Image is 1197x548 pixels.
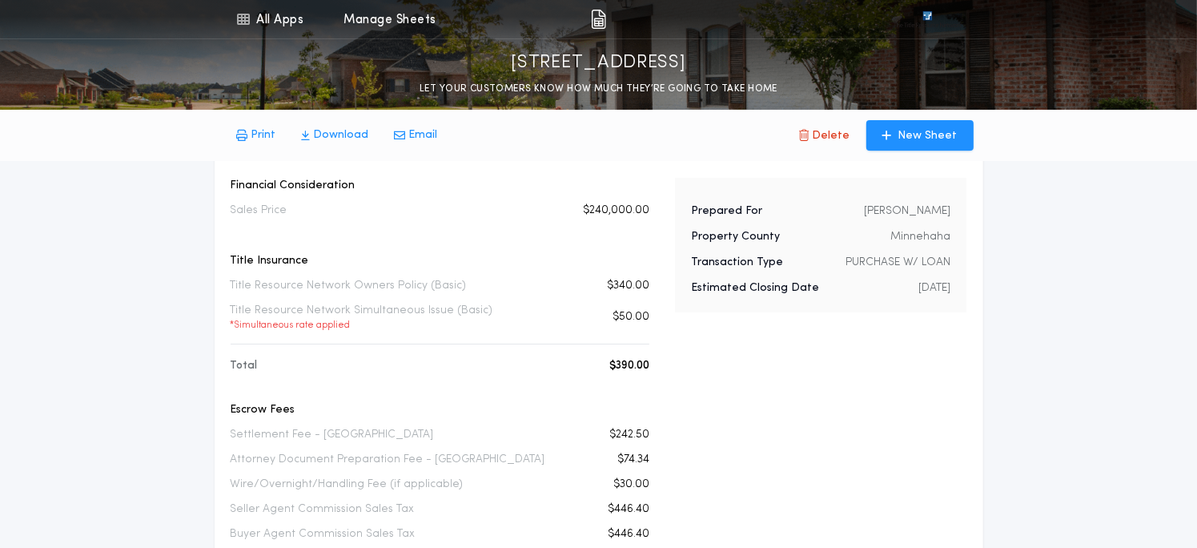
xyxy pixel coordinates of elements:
[894,11,961,27] img: vs-icon
[231,203,287,219] p: Sales Price
[890,229,950,245] p: Minnehaha
[289,121,382,150] button: Download
[609,358,649,374] p: $390.00
[608,526,649,542] p: $446.40
[231,526,416,542] p: Buyer Agent Commission Sales Tax
[846,255,950,271] p: PURCHASE W/ LOAN
[231,427,434,443] p: Settlement Fee - [GEOGRAPHIC_DATA]
[613,477,649,493] p: $30.00
[898,128,958,144] p: New Sheet
[787,120,863,151] button: Delete
[314,127,369,143] p: Download
[251,127,276,143] p: Print
[813,128,850,144] p: Delete
[607,278,649,294] p: $340.00
[613,309,649,325] p: $50.00
[691,203,762,220] p: Prepared For
[864,203,950,220] p: [PERSON_NAME]
[609,427,649,443] p: $242.50
[591,10,606,29] img: img
[918,280,950,296] p: [DATE]
[231,358,258,374] p: Total
[583,203,649,219] p: $240,000.00
[617,452,649,468] p: $74.34
[231,452,545,468] p: Attorney Document Preparation Fee - [GEOGRAPHIC_DATA]
[691,255,783,271] p: Transaction Type
[420,81,777,97] p: LET YOUR CUSTOMERS KNOW HOW MUCH THEY’RE GOING TO TAKE HOME
[512,50,686,76] p: [STREET_ADDRESS]
[608,502,649,518] p: $446.40
[231,319,493,332] p: * Simultaneous rate applied
[691,229,780,245] p: Property County
[691,280,819,296] p: Estimated Closing Date
[382,121,451,150] button: Email
[409,127,438,143] p: Email
[231,253,649,269] p: Title Insurance
[231,402,649,418] p: Escrow Fees
[231,178,649,194] p: Financial Consideration
[224,121,289,150] button: Print
[231,303,493,332] p: Title Resource Network Simultaneous Issue (Basic)
[231,278,467,294] p: Title Resource Network Owners Policy (Basic)
[866,120,974,151] button: New Sheet
[231,477,464,493] p: Wire/Overnight/Handling Fee (if applicable)
[231,502,415,518] p: Seller Agent Commission Sales Tax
